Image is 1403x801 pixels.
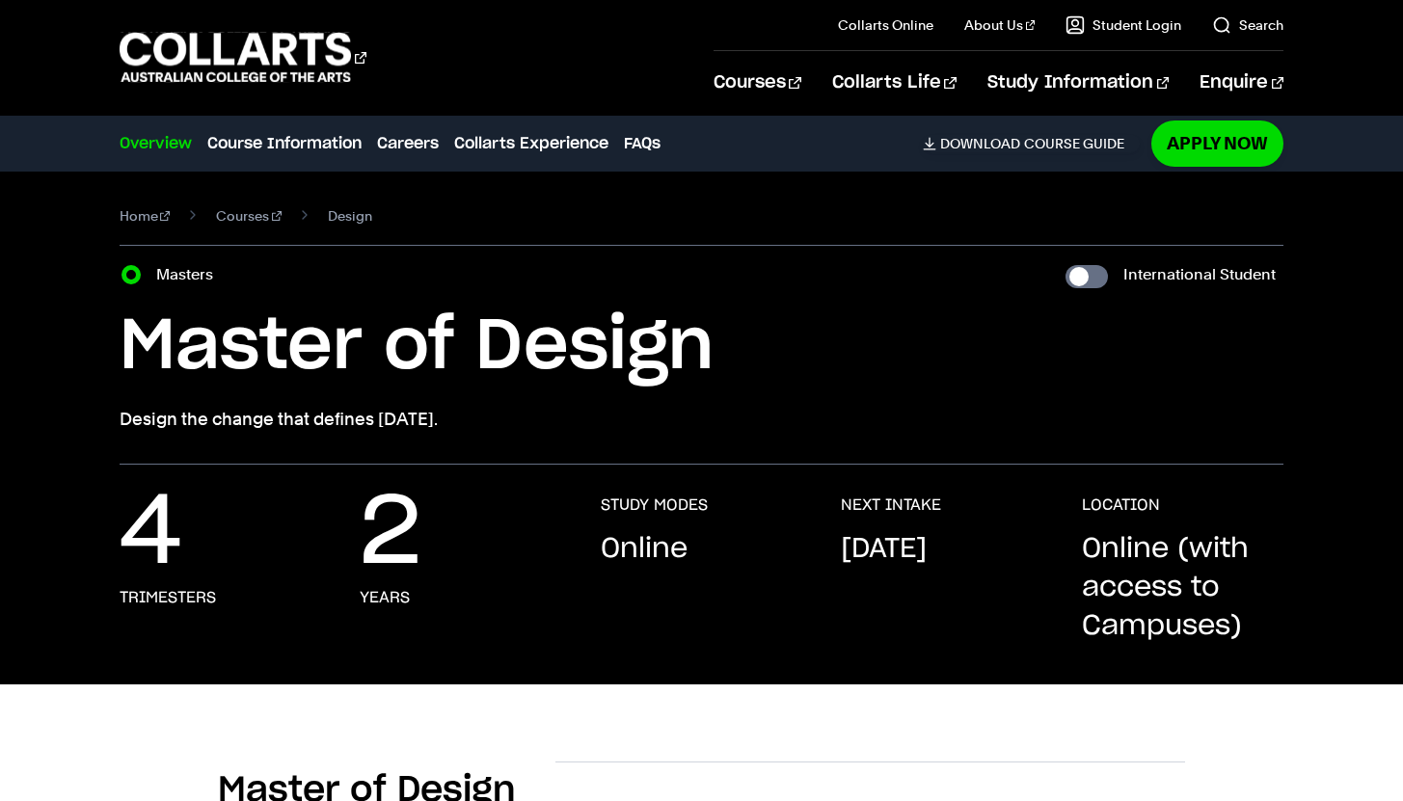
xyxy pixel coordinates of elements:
[120,202,171,229] a: Home
[156,261,225,288] label: Masters
[624,132,661,155] a: FAQs
[120,588,216,607] h3: Trimesters
[120,406,1284,433] p: Design the change that defines [DATE].
[940,135,1020,152] span: Download
[328,202,372,229] span: Design
[987,51,1169,115] a: Study Information
[601,495,708,515] h3: STUDY MODES
[832,51,957,115] a: Collarts Life
[1066,15,1181,35] a: Student Login
[1123,261,1276,288] label: International Student
[360,588,410,607] h3: Years
[1082,530,1284,646] p: Online (with access to Campuses)
[714,51,801,115] a: Courses
[120,30,366,85] div: Go to homepage
[207,132,362,155] a: Course Information
[1151,120,1283,166] a: Apply Now
[838,15,933,35] a: Collarts Online
[1212,15,1283,35] a: Search
[841,495,941,515] h3: NEXT INTAKE
[360,495,421,573] p: 2
[1200,51,1283,115] a: Enquire
[120,495,182,573] p: 4
[216,202,282,229] a: Courses
[923,135,1140,152] a: DownloadCourse Guide
[841,530,927,569] p: [DATE]
[120,304,1284,390] h1: Master of Design
[377,132,439,155] a: Careers
[454,132,608,155] a: Collarts Experience
[964,15,1036,35] a: About Us
[1082,495,1160,515] h3: LOCATION
[601,530,688,569] p: Online
[120,132,192,155] a: Overview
